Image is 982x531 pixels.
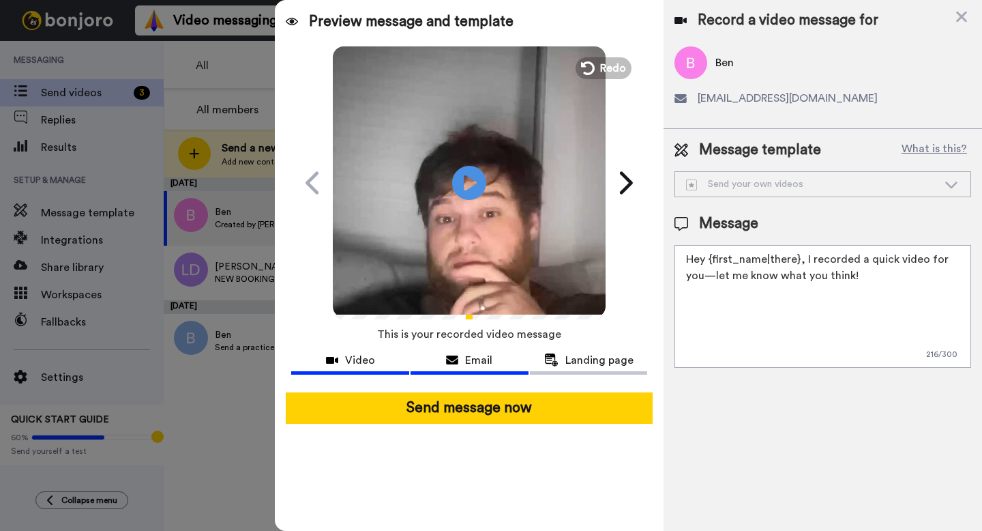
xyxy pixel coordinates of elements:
[686,177,938,191] div: Send your own videos
[377,319,561,349] span: This is your recorded video message
[897,140,971,160] button: What is this?
[674,245,971,368] textarea: Hey {first_name|there}, I recorded a quick video for you—let me know what you think!
[686,180,697,190] img: demo-template.svg
[565,352,634,369] span: Landing page
[698,90,878,106] span: [EMAIL_ADDRESS][DOMAIN_NAME]
[699,140,821,160] span: Message template
[465,352,492,369] span: Email
[286,392,653,424] button: Send message now
[1,3,38,40] img: 3183ab3e-59ed-45f6-af1c-10226f767056-1659068401.jpg
[345,352,375,369] span: Video
[699,214,758,234] span: Message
